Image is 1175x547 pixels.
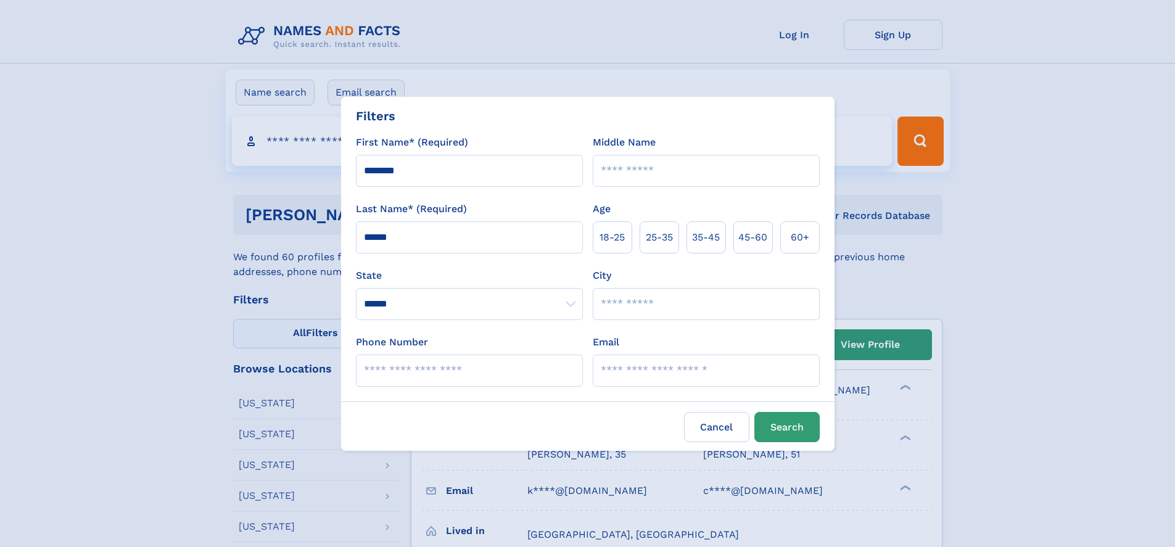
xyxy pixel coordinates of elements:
[593,135,656,150] label: Middle Name
[646,230,673,245] span: 25‑35
[791,230,809,245] span: 60+
[692,230,720,245] span: 35‑45
[593,335,619,350] label: Email
[356,135,468,150] label: First Name* (Required)
[684,412,749,442] label: Cancel
[593,202,611,216] label: Age
[738,230,767,245] span: 45‑60
[593,268,611,283] label: City
[356,107,395,125] div: Filters
[600,230,625,245] span: 18‑25
[356,202,467,216] label: Last Name* (Required)
[754,412,820,442] button: Search
[356,268,583,283] label: State
[356,335,428,350] label: Phone Number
